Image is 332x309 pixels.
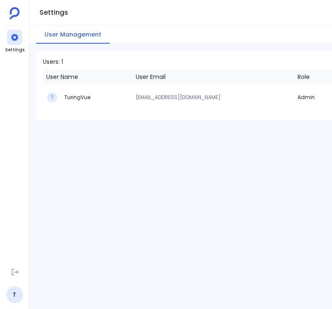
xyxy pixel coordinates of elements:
div: User Name [46,73,78,81]
p: [EMAIL_ADDRESS][DOMAIN_NAME] [136,95,291,100]
a: Settings [5,30,24,53]
a: T [6,286,23,303]
h1: Settings [40,7,68,18]
h3: TuringVue [63,94,90,101]
div: Role [298,73,310,81]
img: petavue logo [10,7,20,20]
p: T [51,95,53,100]
div: User Email [136,73,166,81]
button: User Management [36,26,110,44]
span: Settings [5,47,24,53]
p: Users: 1 [43,58,63,66]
